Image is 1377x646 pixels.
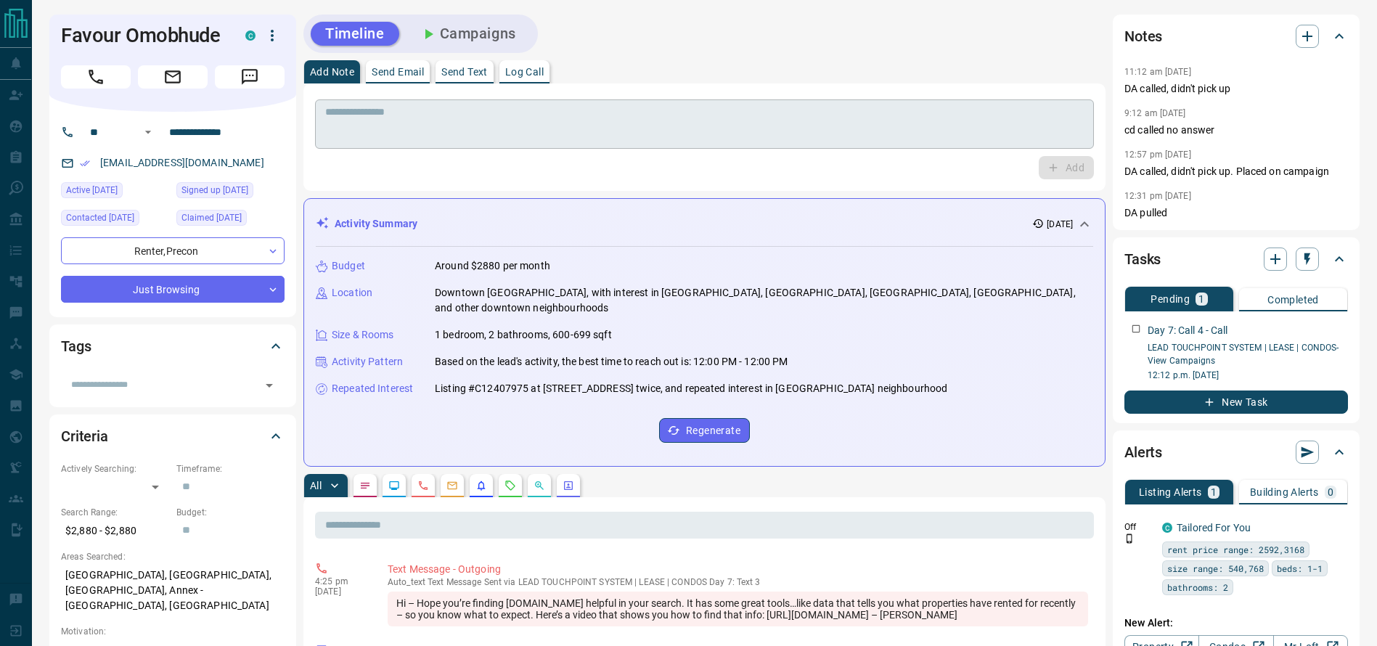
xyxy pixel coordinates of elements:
p: Activity Summary [335,216,417,232]
h2: Alerts [1124,441,1162,464]
svg: Email Verified [80,158,90,168]
span: size range: 540,768 [1167,561,1264,576]
div: Sat Oct 11 2025 [61,210,169,230]
div: Hi – Hope you’re finding [DOMAIN_NAME] helpful in your search. It has some great tools…like data ... [388,592,1088,626]
a: Tailored For You [1177,522,1251,533]
p: 12:31 pm [DATE] [1124,191,1191,201]
button: Regenerate [659,418,750,443]
span: Call [61,65,131,89]
p: 1 [1211,487,1217,497]
p: [GEOGRAPHIC_DATA], [GEOGRAPHIC_DATA], [GEOGRAPHIC_DATA], Annex - [GEOGRAPHIC_DATA], [GEOGRAPHIC_D... [61,563,285,618]
p: Around $2880 per month [435,258,550,274]
div: Tags [61,329,285,364]
a: LEAD TOUCHPOINT SYSTEM | LEASE | CONDOS- View Campaigns [1148,343,1339,366]
p: All [310,481,322,491]
p: Day 7: Call 4 - Call [1148,323,1228,338]
p: Actively Searching: [61,462,169,475]
svg: Lead Browsing Activity [388,480,400,491]
p: [DATE] [315,586,366,597]
p: 9:12 am [DATE] [1124,108,1186,118]
span: beds: 1-1 [1277,561,1323,576]
h2: Tasks [1124,248,1161,271]
svg: Notes [359,480,371,491]
span: Signed up [DATE] [181,183,248,197]
p: DA called, didn't pick up [1124,81,1348,97]
p: 1 [1198,294,1204,304]
h2: Criteria [61,425,108,448]
div: condos.ca [1162,523,1172,533]
svg: Listing Alerts [475,480,487,491]
button: Open [139,123,157,141]
p: Timeframe: [176,462,285,475]
p: Activity Pattern [332,354,403,369]
button: Campaigns [405,22,531,46]
div: Sun Oct 05 2025 [176,182,285,203]
button: Open [259,375,279,396]
h1: Favour Omobhude [61,24,224,47]
div: Alerts [1124,435,1348,470]
span: Claimed [DATE] [181,210,242,225]
p: $2,880 - $2,880 [61,519,169,543]
div: Criteria [61,419,285,454]
p: DA pulled [1124,205,1348,221]
span: bathrooms: 2 [1167,580,1228,594]
h2: Notes [1124,25,1162,48]
svg: Requests [504,480,516,491]
div: Tasks [1124,242,1348,277]
p: Add Note [310,67,354,77]
div: Activity Summary[DATE] [316,210,1093,237]
div: Sun Oct 05 2025 [176,210,285,230]
p: 4:25 pm [315,576,366,586]
svg: Agent Actions [563,480,574,491]
button: New Task [1124,391,1348,414]
span: Email [138,65,208,89]
svg: Emails [446,480,458,491]
span: Message [215,65,285,89]
p: New Alert: [1124,616,1348,631]
p: Based on the lead's activity, the best time to reach out is: 12:00 PM - 12:00 PM [435,354,788,369]
p: Areas Searched: [61,550,285,563]
p: Budget: [176,506,285,519]
button: Timeline [311,22,399,46]
p: 12:12 p.m. [DATE] [1148,369,1348,382]
p: DA called, didn't pick up. Placed on campaign [1124,164,1348,179]
p: Off [1124,520,1153,533]
p: Search Range: [61,506,169,519]
p: Text Message - Outgoing [388,562,1088,577]
p: Listing Alerts [1139,487,1202,497]
p: 1 bedroom, 2 bathrooms, 600-699 sqft [435,327,612,343]
span: auto_text [388,577,425,587]
p: Repeated Interest [332,381,413,396]
a: [EMAIL_ADDRESS][DOMAIN_NAME] [100,157,264,168]
p: Text Message Sent via LEAD TOUCHPOINT SYSTEM | LEASE | CONDOS Day 7: Text 3 [388,577,1088,587]
div: condos.ca [245,30,256,41]
div: Notes [1124,19,1348,54]
span: Active [DATE] [66,183,118,197]
p: Send Email [372,67,424,77]
p: Building Alerts [1250,487,1319,497]
p: Completed [1267,295,1319,305]
p: Downtown [GEOGRAPHIC_DATA], with interest in [GEOGRAPHIC_DATA], [GEOGRAPHIC_DATA], [GEOGRAPHIC_DA... [435,285,1093,316]
p: Budget [332,258,365,274]
p: Send Text [441,67,488,77]
p: Pending [1151,294,1190,304]
p: Listing #C12407975 at [STREET_ADDRESS] twice, and repeated interest in [GEOGRAPHIC_DATA] neighbou... [435,381,947,396]
svg: Opportunities [534,480,545,491]
h2: Tags [61,335,91,358]
p: Location [332,285,372,300]
svg: Push Notification Only [1124,533,1135,544]
svg: Calls [417,480,429,491]
span: Contacted [DATE] [66,210,134,225]
div: Just Browsing [61,276,285,303]
p: 11:12 am [DATE] [1124,67,1191,77]
p: Size & Rooms [332,327,394,343]
div: Sun Oct 05 2025 [61,182,169,203]
p: cd called no answer [1124,123,1348,138]
span: rent price range: 2592,3168 [1167,542,1304,557]
p: [DATE] [1047,218,1073,231]
p: Motivation: [61,625,285,638]
p: Log Call [505,67,544,77]
p: 12:57 pm [DATE] [1124,150,1191,160]
div: Renter , Precon [61,237,285,264]
p: 0 [1328,487,1333,497]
